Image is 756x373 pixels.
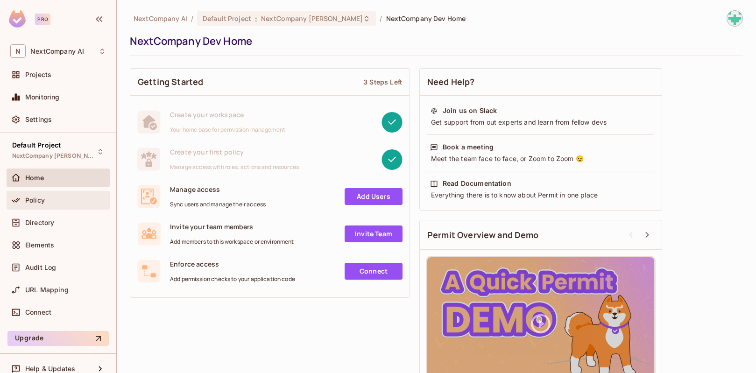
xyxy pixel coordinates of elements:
[386,14,466,23] span: NextCompany Dev Home
[25,71,51,78] span: Projects
[130,34,738,48] div: NextCompany Dev Home
[170,222,294,231] span: Invite your team members
[427,229,539,241] span: Permit Overview and Demo
[443,106,497,115] div: Join us on Slack
[261,14,363,23] span: NextCompany [PERSON_NAME]
[170,126,285,134] span: Your home base for permission management
[170,110,285,119] span: Create your workspace
[345,225,403,242] a: Invite Team
[25,116,52,123] span: Settings
[25,241,54,249] span: Elements
[25,174,44,182] span: Home
[254,15,258,22] span: :
[170,148,299,156] span: Create your first policy
[363,77,402,86] div: 3 Steps Left
[10,44,26,58] span: N
[30,48,84,55] span: Workspace: NextCompany AI
[138,76,203,88] span: Getting Started
[170,275,295,283] span: Add permission checks to your application code
[427,76,475,88] span: Need Help?
[25,309,51,316] span: Connect
[345,263,403,280] a: Connect
[170,260,295,268] span: Enforce access
[203,14,251,23] span: Default Project
[380,14,382,23] li: /
[345,188,403,205] a: Add Users
[430,154,651,163] div: Meet the team face to face, or Zoom to Zoom 😉
[12,141,61,149] span: Default Project
[443,142,494,152] div: Book a meeting
[170,163,299,171] span: Manage access with roles, actions and resources
[727,11,742,26] img: josh@nextcompany.io
[9,10,26,28] img: SReyMgAAAABJRU5ErkJggg==
[25,93,60,101] span: Monitoring
[7,331,109,346] button: Upgrade
[35,14,50,25] div: Pro
[25,197,45,204] span: Policy
[430,118,651,127] div: Get support from out experts and learn from fellow devs
[191,14,193,23] li: /
[12,152,96,160] span: NextCompany [PERSON_NAME]
[170,238,294,246] span: Add members to this workspace or environment
[443,179,511,188] div: Read Documentation
[430,190,651,200] div: Everything there is to know about Permit in one place
[25,286,69,294] span: URL Mapping
[25,365,75,373] span: Help & Updates
[170,185,266,194] span: Manage access
[25,264,56,271] span: Audit Log
[25,219,54,226] span: Directory
[170,201,266,208] span: Sync users and manage their access
[134,14,187,23] span: the active workspace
